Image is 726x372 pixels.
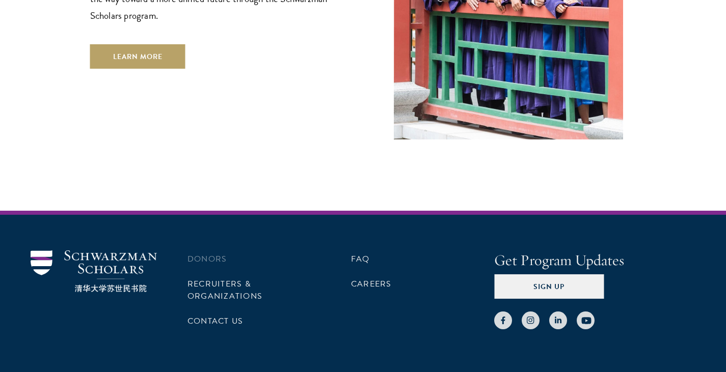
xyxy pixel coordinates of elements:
a: Careers [351,278,392,290]
a: Learn More [90,44,185,69]
a: Recruiters & Organizations [187,278,262,302]
img: Schwarzman Scholars [31,250,157,293]
a: FAQ [351,253,370,265]
a: Donors [187,253,227,265]
button: Sign Up [494,274,604,299]
a: Contact Us [187,315,243,327]
h4: Get Program Updates [494,250,695,271]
